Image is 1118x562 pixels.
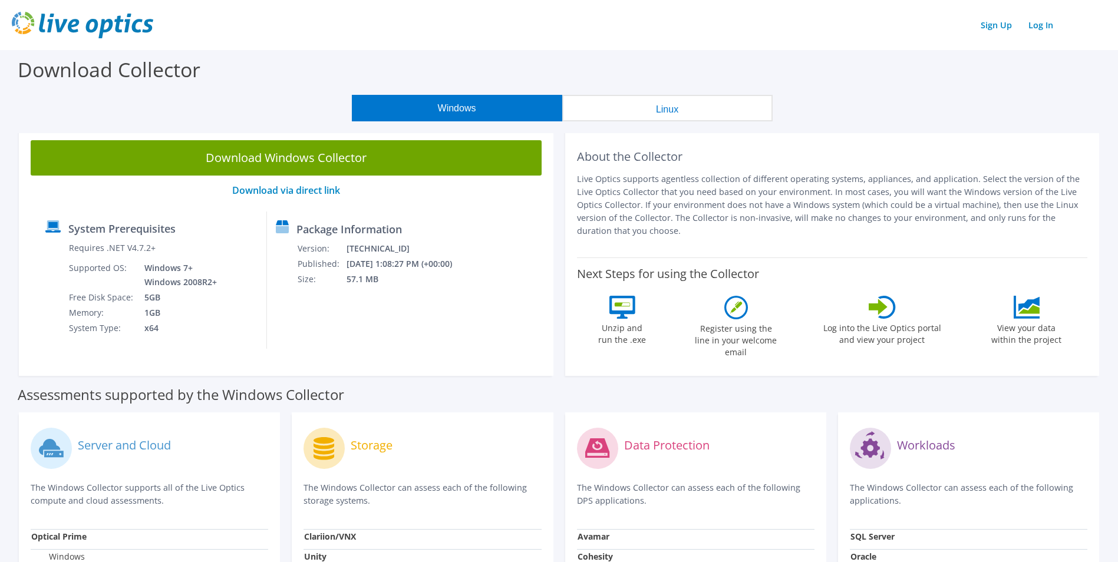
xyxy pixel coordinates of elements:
label: Workloads [897,439,955,451]
a: Sign Up [975,16,1018,34]
td: Published: [297,256,346,272]
strong: SQL Server [850,531,895,542]
strong: Optical Prime [31,531,87,542]
td: 57.1 MB [346,272,468,287]
label: Download Collector [18,56,200,83]
td: 5GB [136,290,219,305]
label: Log into the Live Optics portal and view your project [823,319,942,346]
label: Unzip and run the .exe [595,319,649,346]
p: The Windows Collector can assess each of the following applications. [850,481,1087,507]
label: Register using the line in your welcome email [692,319,780,358]
label: Assessments supported by the Windows Collector [18,389,344,401]
button: Windows [352,95,562,121]
label: Package Information [296,223,402,235]
label: Next Steps for using the Collector [577,267,759,281]
td: [TECHNICAL_ID] [346,241,468,256]
p: The Windows Collector supports all of the Live Optics compute and cloud assessments. [31,481,268,507]
p: Live Optics supports agentless collection of different operating systems, appliances, and applica... [577,173,1088,237]
a: Log In [1023,16,1059,34]
a: Download Windows Collector [31,140,542,176]
td: Memory: [68,305,136,320]
td: 1GB [136,305,219,320]
button: Linux [562,95,773,121]
td: [DATE] 1:08:27 PM (+00:00) [346,256,468,272]
p: The Windows Collector can assess each of the following DPS applications. [577,481,814,507]
td: x64 [136,320,219,336]
label: Server and Cloud [78,439,171,451]
strong: Cohesity [578,551,613,562]
label: System Prerequisites [68,223,176,234]
strong: Oracle [850,551,876,562]
strong: Avamar [578,531,609,542]
strong: Clariion/VNX [304,531,356,542]
label: Storage [351,439,393,451]
td: System Type: [68,320,136,336]
label: Data Protection [624,439,710,451]
td: Version: [297,241,346,256]
h2: About the Collector [577,150,1088,164]
img: live_optics_svg.svg [12,12,153,38]
td: Windows 7+ Windows 2008R2+ [136,260,219,290]
a: Download via direct link [232,184,340,197]
label: Requires .NET V4.7.2+ [69,242,156,254]
strong: Unity [304,551,327,562]
p: The Windows Collector can assess each of the following storage systems. [304,481,541,507]
td: Size: [297,272,346,287]
label: View your data within the project [984,319,1069,346]
td: Free Disk Space: [68,290,136,305]
td: Supported OS: [68,260,136,290]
